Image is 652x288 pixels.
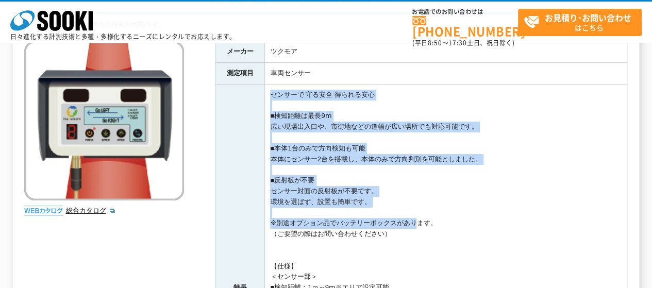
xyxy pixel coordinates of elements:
[412,38,514,47] span: (平日 ～ 土日、祝日除く)
[65,207,116,214] a: 総合カタログ
[24,41,184,200] img: 入退場レーザーセンサー おくだけガードマン
[448,38,467,47] span: 17:30
[412,9,518,15] span: お電話でのお問い合わせは
[524,9,641,35] span: はこちら
[215,41,265,63] th: メーカー
[518,9,642,36] a: お見積り･お問い合わせはこちら
[265,62,627,84] td: 車両センサー
[265,41,627,63] td: ツクモア
[24,206,63,216] img: webカタログ
[10,33,236,40] p: 日々進化する計測技術と多種・多様化するニーズにレンタルでお応えします。
[545,11,631,24] strong: お見積り･お問い合わせ
[215,62,265,84] th: 測定項目
[428,38,442,47] span: 8:50
[412,16,518,37] a: [PHONE_NUMBER]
